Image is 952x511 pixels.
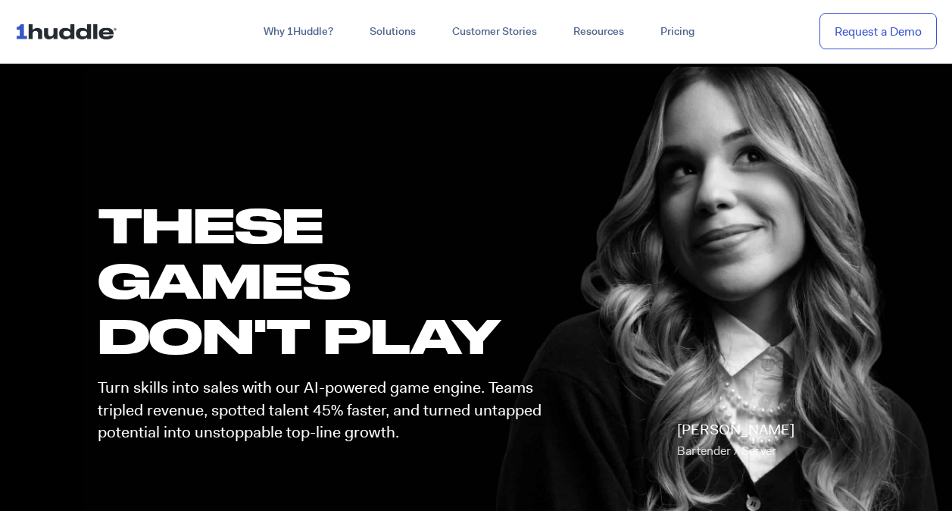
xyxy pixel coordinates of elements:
[819,13,937,50] a: Request a Demo
[245,18,351,45] a: Why 1Huddle?
[15,17,123,45] img: ...
[98,377,555,444] p: Turn skills into sales with our AI-powered game engine. Teams tripled revenue, spotted talent 45%...
[642,18,713,45] a: Pricing
[677,443,776,459] span: Bartender / Server
[98,197,555,364] h1: these GAMES DON'T PLAY
[351,18,434,45] a: Solutions
[434,18,555,45] a: Customer Stories
[677,419,794,462] p: [PERSON_NAME]
[555,18,642,45] a: Resources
